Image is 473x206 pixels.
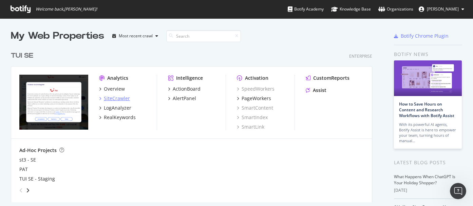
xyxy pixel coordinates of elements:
[6,140,130,151] textarea: Message…
[401,33,449,39] div: Botify Chrome Plugin
[5,53,111,118] div: Hi [PERSON_NAME]! 👋Welcome to Botify chat support!Have a question? Reply to this message and our ...
[245,75,268,81] div: Activation
[306,87,326,94] a: Assist
[106,3,119,16] button: Home
[11,68,106,114] div: Welcome to Botify chat support! Have a question? Reply to this message and our team will get back...
[4,3,17,16] button: go back
[450,183,466,199] iframe: Intercom live chat
[25,187,30,194] div: angle-right
[116,151,127,162] button: Send a message…
[237,86,275,92] a: SpeedWorkers
[21,154,27,160] button: Gif picker
[173,95,196,102] div: AlertPanel
[11,51,36,61] a: TUI SE
[168,86,201,92] a: ActionBoard
[36,6,97,12] span: Welcome back, [PERSON_NAME] !
[237,95,271,102] a: PageWorkers
[237,124,264,130] a: SmartLink
[11,57,106,64] div: Hi [PERSON_NAME]! 👋
[19,147,57,154] div: Ad-Hoc Projects
[99,86,125,92] a: Overview
[110,31,161,41] button: Most recent crawl
[43,154,49,160] button: Start recording
[11,51,33,61] div: TUI SE
[99,114,136,121] a: RealKeywords
[399,101,454,118] a: How to Save Hours on Content and Research Workflows with Botify Assist
[166,30,241,42] input: Search
[19,75,88,130] img: tui.se
[306,75,349,81] a: CustomReports
[99,105,131,111] a: LogAnalyzer
[119,3,131,15] div: Close
[107,75,128,81] div: Analytics
[237,114,268,121] a: SmartIndex
[168,95,196,102] a: AlertPanel
[104,86,125,92] div: Overview
[394,60,462,96] img: How to Save Hours on Content and Research Workflows with Botify Assist
[394,174,455,186] a: What Happens When ChatGPT Is Your Holiday Shopper?
[399,122,457,144] div: With its powerful AI agents, Botify Assist is here to empower your team, turning hours of manual…
[427,6,459,12] span: Jonathan Westerlind
[119,34,153,38] div: Most recent crawl
[413,4,470,15] button: [PERSON_NAME]
[19,175,55,182] a: TUI SE - Staging
[33,3,77,8] h1: [PERSON_NAME]
[349,53,372,59] div: Enterprise
[11,43,378,202] div: grid
[19,156,36,163] a: st3 - SE
[17,185,25,196] div: angle-left
[237,105,273,111] a: SmartContent
[378,6,413,13] div: Organizations
[242,95,271,102] div: PageWorkers
[99,95,130,102] a: SiteCrawler
[394,33,449,39] a: Botify Chrome Plugin
[11,29,104,43] div: My Web Properties
[331,6,371,13] div: Knowledge Base
[313,75,349,81] div: CustomReports
[5,53,130,133] div: Laura says…
[288,6,324,13] div: Botify Academy
[313,87,326,94] div: Assist
[394,187,462,193] div: [DATE]
[394,159,462,166] div: Latest Blog Posts
[11,119,64,124] div: [PERSON_NAME] • 5h ago
[394,51,462,58] div: Botify news
[11,154,16,160] button: Emoji picker
[104,95,130,102] div: SiteCrawler
[19,4,30,15] img: Profile image for Laura
[33,8,63,15] p: Active [DATE]
[19,166,28,173] a: PAT
[176,75,203,81] div: Intelligence
[32,154,38,160] button: Upload attachment
[104,105,131,111] div: LogAnalyzer
[173,86,201,92] div: ActionBoard
[104,114,136,121] div: RealKeywords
